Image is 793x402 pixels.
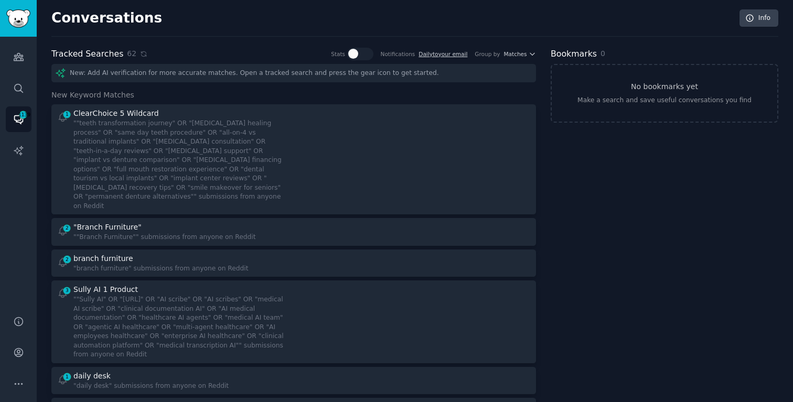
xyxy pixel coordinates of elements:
[51,218,536,246] a: 2"Branch Furniture"""Branch Furniture"" submissions from anyone on Reddit
[419,51,467,57] a: Dailytoyour email
[62,287,72,294] span: 3
[73,371,111,382] div: daily desk
[51,367,536,395] a: 1daily desk"daily desk" submissions from anyone on Reddit
[62,256,72,263] span: 2
[73,108,159,119] div: ClearChoice 5 Wildcard
[51,10,162,27] h2: Conversations
[73,119,286,211] div: ""teeth transformation journey" OR "[MEDICAL_DATA] healing process" OR "same day teeth procedure"...
[51,104,536,214] a: 1ClearChoice 5 Wildcard""teeth transformation journey" OR "[MEDICAL_DATA] healing process" OR "sa...
[740,9,778,27] a: Info
[6,9,30,28] img: GummySearch logo
[601,49,605,58] span: 0
[551,64,778,123] a: No bookmarks yetMake a search and save useful conversations you find
[504,50,536,58] button: Matches
[73,382,229,391] div: "daily desk" submissions from anyone on Reddit
[73,284,138,295] div: Sully AI 1 Product
[51,64,536,82] div: New: Add AI verification for more accurate matches. Open a tracked search and press the gear icon...
[51,48,123,61] h2: Tracked Searches
[504,50,527,58] span: Matches
[51,249,536,277] a: 2branch furniture"branch furniture" submissions from anyone on Reddit
[331,50,345,58] div: Stats
[6,106,31,132] a: 1139
[73,222,142,233] div: "Branch Furniture"
[127,48,136,59] span: 62
[73,295,286,360] div: ""Sully AI" OR "[URL]" OR "AI scribe" OR "AI scribes" OR "medical AI scribe" OR "clinical documen...
[381,50,415,58] div: Notifications
[551,48,597,61] h2: Bookmarks
[475,50,500,58] div: Group by
[631,81,698,92] h3: No bookmarks yet
[18,111,28,118] span: 1139
[62,224,72,232] span: 2
[577,96,752,105] div: Make a search and save useful conversations you find
[51,280,536,363] a: 3Sully AI 1 Product""Sully AI" OR "[URL]" OR "AI scribe" OR "AI scribes" OR "medical AI scribe" O...
[73,233,256,242] div: ""Branch Furniture"" submissions from anyone on Reddit
[73,253,133,264] div: branch furniture
[62,111,72,118] span: 1
[62,373,72,381] span: 1
[73,264,249,274] div: "branch furniture" submissions from anyone on Reddit
[51,90,134,101] span: New Keyword Matches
